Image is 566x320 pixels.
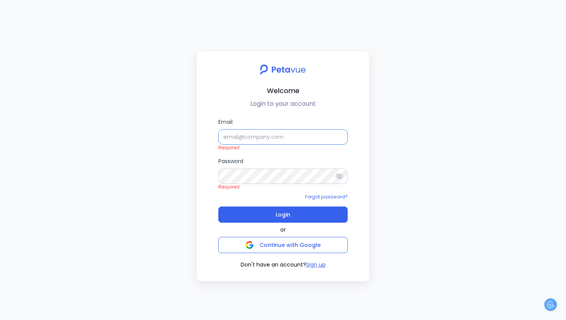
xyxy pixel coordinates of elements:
span: Login [276,209,290,220]
div: Required [218,184,348,190]
span: or [280,226,286,234]
label: Password [218,157,348,184]
button: Sign up [306,261,326,269]
button: Continue with Google [218,237,348,253]
label: Email [218,118,348,145]
input: Email [218,129,348,145]
span: Continue with Google [260,241,321,249]
p: Login to your account [203,99,363,108]
button: Login [218,207,348,223]
input: Password [218,168,348,184]
span: Don't have an account? [241,261,306,269]
a: Forgot password? [305,193,348,200]
img: petavue logo [255,60,311,79]
h2: Welcome [203,85,363,96]
div: Required [218,145,348,151]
